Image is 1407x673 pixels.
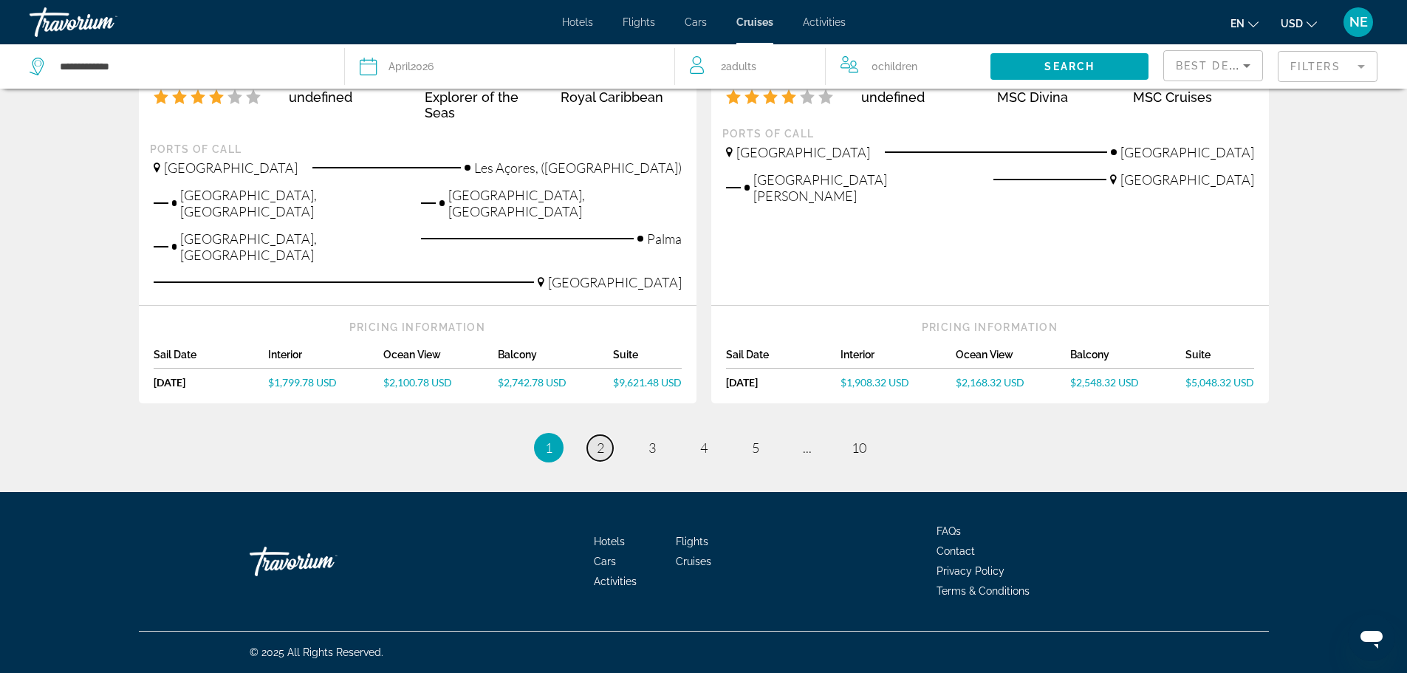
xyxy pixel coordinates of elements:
a: Flights [623,16,655,28]
a: Terms & Conditions [937,585,1030,597]
a: Flights [676,536,708,547]
div: Suite [1185,349,1254,369]
button: User Menu [1339,7,1377,38]
span: 5 [752,440,759,456]
span: April [388,61,411,72]
span: $1,799.78 USD [268,376,337,389]
a: $2,168.32 USD [956,376,1071,389]
span: [GEOGRAPHIC_DATA] [736,144,870,160]
a: Contact [937,545,975,557]
button: Search [990,53,1148,80]
div: Interior [841,349,956,369]
a: Privacy Policy [937,565,1004,577]
div: Interior [268,349,383,369]
div: MSC Divina [997,89,1118,105]
button: Travelers: 2 adults, 0 children [675,44,990,89]
button: Change language [1230,13,1259,34]
span: [GEOGRAPHIC_DATA] [164,160,298,176]
span: Palma [647,230,682,247]
div: Ocean View [956,349,1071,369]
div: Sail Date [154,349,269,369]
div: [DATE] [726,376,841,389]
a: $1,908.32 USD [841,376,956,389]
a: $1,799.78 USD [268,376,383,389]
div: Balcony [498,349,613,369]
div: Ocean View [383,349,499,369]
div: MSC Cruises [1133,89,1254,105]
span: [GEOGRAPHIC_DATA], [GEOGRAPHIC_DATA] [180,187,414,219]
span: [GEOGRAPHIC_DATA], [GEOGRAPHIC_DATA] [448,187,682,219]
span: $1,908.32 USD [841,376,909,389]
span: NE [1349,15,1368,30]
span: 10 [852,440,866,456]
span: [GEOGRAPHIC_DATA] [1120,144,1254,160]
div: Suite [613,349,682,369]
span: 2 [721,56,756,77]
div: Ports of call [150,143,685,156]
div: Sail Date [726,349,841,369]
div: Explorer of the Seas [425,89,546,120]
span: $2,100.78 USD [383,376,452,389]
span: Search [1044,61,1095,72]
a: $9,621.48 USD [613,376,682,389]
a: Activities [594,575,637,587]
span: 0 [872,56,917,77]
span: Les Açores, ([GEOGRAPHIC_DATA]) [474,160,682,176]
div: Royal Caribbean [561,89,682,105]
button: Filter [1278,50,1377,83]
a: $2,742.78 USD [498,376,613,389]
a: Travorium [250,539,397,584]
span: Children [878,61,917,72]
a: Hotels [562,16,593,28]
div: Balcony [1070,349,1185,369]
a: Hotels [594,536,625,547]
a: Cruises [676,556,711,567]
a: Activities [803,16,846,28]
div: Pricing Information [726,321,1254,334]
span: [GEOGRAPHIC_DATA] [548,274,682,290]
span: © 2025 All Rights Reserved. [250,646,383,658]
div: Pricing Information [154,321,682,334]
a: Cars [685,16,707,28]
a: $5,048.32 USD [1185,376,1254,389]
div: undefined [861,89,982,105]
div: Ports of call [722,127,1258,140]
div: undefined [289,89,410,105]
a: FAQs [937,525,961,537]
a: Cars [594,556,616,567]
mat-select: Sort by [1176,57,1250,75]
span: Best Deals [1176,60,1253,72]
button: Change currency [1281,13,1317,34]
span: Adults [726,61,756,72]
a: $2,548.32 USD [1070,376,1185,389]
span: 4 [700,440,708,456]
button: April2026 [360,44,660,89]
span: 3 [648,440,656,456]
span: 1 [545,440,552,456]
span: $2,742.78 USD [498,376,566,389]
span: [GEOGRAPHIC_DATA][PERSON_NAME] [753,171,986,204]
nav: Pagination [139,433,1269,462]
iframe: Button to launch messaging window [1348,614,1395,661]
span: [GEOGRAPHIC_DATA] [1120,171,1254,188]
span: USD [1281,18,1303,30]
a: Travorium [30,3,177,41]
a: Cruises [736,16,773,28]
span: ... [803,440,812,456]
div: [DATE] [154,376,269,389]
div: 2026 [388,56,434,77]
